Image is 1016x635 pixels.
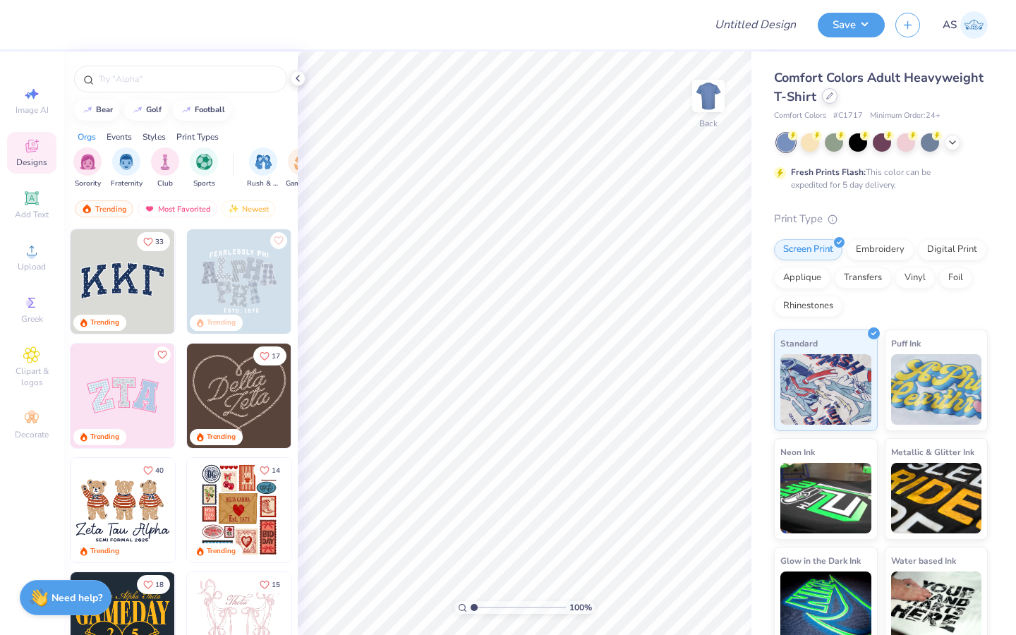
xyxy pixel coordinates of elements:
div: Newest [222,200,275,217]
span: Rush & Bid [247,179,279,189]
span: 18 [155,581,164,588]
span: Water based Ink [891,553,956,568]
img: Sorority Image [80,154,96,170]
span: Standard [780,336,818,351]
div: Transfers [835,267,891,289]
div: Screen Print [774,239,842,260]
img: trend_line.gif [132,106,143,114]
div: Orgs [78,131,96,143]
span: # C1717 [833,110,863,122]
img: a3f22b06-4ee5-423c-930f-667ff9442f68 [291,229,395,334]
div: This color can be expedited for 5 day delivery. [791,166,964,191]
input: Try "Alpha" [97,72,278,86]
span: Comfort Colors Adult Heavyweight T-Shirt [774,69,984,105]
span: Neon Ink [780,445,815,459]
div: Trending [207,317,236,328]
span: Sorority [75,179,101,189]
div: Rhinestones [774,296,842,317]
button: filter button [151,147,179,189]
img: Metallic & Glitter Ink [891,463,982,533]
button: filter button [247,147,279,189]
div: Trending [207,546,236,557]
span: Upload [18,261,46,272]
div: bear [96,106,113,114]
span: Glow in the Dark Ink [780,553,861,568]
img: 5ee11766-d822-42f5-ad4e-763472bf8dcf [174,344,279,448]
strong: Fresh Prints Flash: [791,167,866,178]
button: Like [253,346,286,365]
div: Events [107,131,132,143]
img: 9980f5e8-e6a1-4b4a-8839-2b0e9349023c [71,344,175,448]
img: ead2b24a-117b-4488-9b34-c08fd5176a7b [291,344,395,448]
span: Sports [193,179,215,189]
div: Trending [75,200,133,217]
img: Puff Ink [891,354,982,425]
div: golf [146,106,162,114]
span: 100 % [569,601,592,614]
button: football [173,99,231,121]
img: 3b9aba4f-e317-4aa7-a679-c95a879539bd [71,229,175,334]
button: filter button [190,147,218,189]
div: Print Types [176,131,219,143]
div: football [195,106,225,114]
span: 40 [155,467,164,474]
span: 33 [155,238,164,246]
div: Foil [939,267,972,289]
div: filter for Game Day [286,147,318,189]
div: Embroidery [847,239,914,260]
img: Newest.gif [228,204,239,214]
img: Aniya Sparrow [960,11,988,39]
span: Decorate [15,429,49,440]
span: Greek [21,313,43,325]
div: Back [699,117,718,130]
button: filter button [111,147,143,189]
span: 17 [272,353,280,360]
div: Trending [207,432,236,442]
img: Standard [780,354,871,425]
span: 15 [272,581,280,588]
strong: Need help? [52,591,102,605]
button: bear [74,99,119,121]
span: Minimum Order: 24 + [870,110,941,122]
button: Like [253,461,286,480]
img: Club Image [157,154,173,170]
img: Back [694,82,722,110]
button: Like [253,575,286,594]
span: Club [157,179,173,189]
div: Most Favorited [138,200,217,217]
a: AS [943,11,988,39]
img: Neon Ink [780,463,871,533]
span: Fraternity [111,179,143,189]
button: filter button [286,147,318,189]
div: Trending [90,546,119,557]
span: Designs [16,157,47,168]
img: 12710c6a-dcc0-49ce-8688-7fe8d5f96fe2 [187,344,291,448]
button: Save [818,13,885,37]
img: edfb13fc-0e43-44eb-bea2-bf7fc0dd67f9 [174,229,279,334]
button: Like [137,232,170,251]
span: Image AI [16,104,49,116]
div: filter for Sports [190,147,218,189]
span: Puff Ink [891,336,921,351]
button: golf [124,99,168,121]
span: Add Text [15,209,49,220]
button: Like [270,232,287,249]
span: Clipart & logos [7,365,56,388]
button: filter button [73,147,102,189]
img: trending.gif [81,204,92,214]
span: Game Day [286,179,318,189]
div: filter for Club [151,147,179,189]
div: Print Type [774,211,988,227]
span: Comfort Colors [774,110,826,122]
span: Metallic & Glitter Ink [891,445,974,459]
div: filter for Sorority [73,147,102,189]
div: Trending [90,432,119,442]
img: Game Day Image [294,154,310,170]
div: Trending [90,317,119,328]
img: Rush & Bid Image [255,154,272,170]
span: 14 [272,467,280,474]
button: Like [154,346,171,363]
div: Vinyl [895,267,935,289]
img: 5a4b4175-9e88-49c8-8a23-26d96782ddc6 [187,229,291,334]
button: Like [137,461,170,480]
